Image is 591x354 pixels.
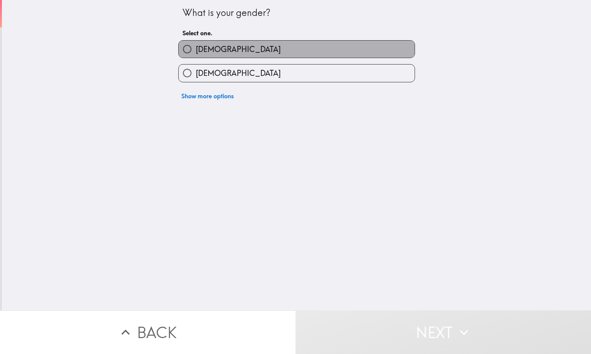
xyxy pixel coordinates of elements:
button: [DEMOGRAPHIC_DATA] [179,65,415,82]
button: [DEMOGRAPHIC_DATA] [179,41,415,58]
h6: Select one. [182,29,411,37]
button: Next [295,310,591,354]
span: [DEMOGRAPHIC_DATA] [196,44,281,55]
button: Show more options [178,88,237,104]
span: [DEMOGRAPHIC_DATA] [196,68,281,79]
div: What is your gender? [182,6,411,19]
